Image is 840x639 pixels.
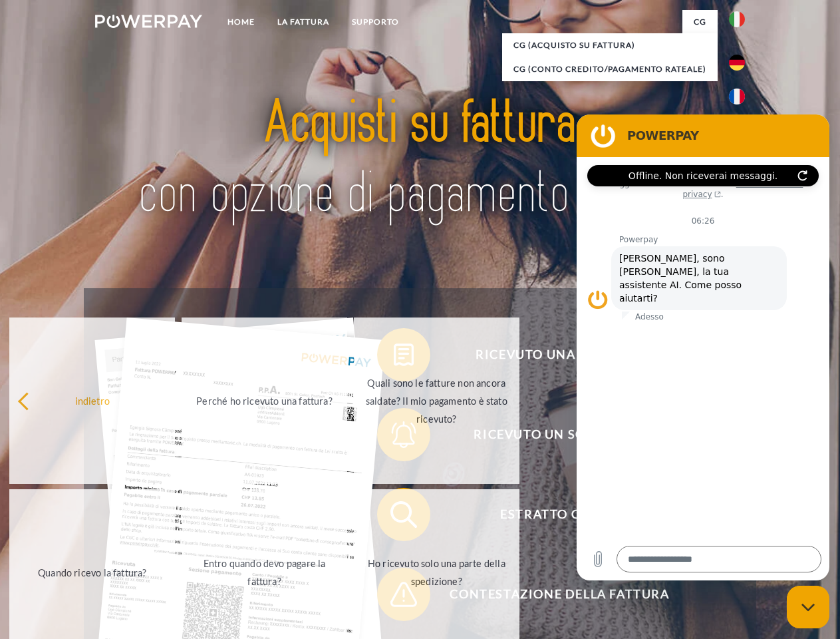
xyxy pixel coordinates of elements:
[266,10,341,34] a: LA FATTURA
[362,554,511,590] div: Ho ricevuto solo una parte della spedizione?
[341,10,410,34] a: Supporto
[502,33,718,57] a: CG (Acquisto su fattura)
[216,10,266,34] a: Home
[396,488,722,541] span: Estratto conto
[127,64,713,255] img: title-powerpay_it.svg
[17,391,167,409] div: indietro
[190,391,339,409] div: Perché ho ricevuto una fattura?
[95,15,202,28] img: logo-powerpay-white.svg
[354,318,519,484] a: Quali sono le fatture non ancora saldate? Il mio pagamento è stato ricevuto?
[502,57,718,81] a: CG (Conto Credito/Pagamento rateale)
[362,373,511,427] div: Quali sono le fatture non ancora saldate? Il mio pagamento è stato ricevuto?
[729,11,745,27] img: it
[377,408,723,461] button: Ricevuto un sollecito?
[787,586,829,628] iframe: Pulsante per aprire la finestra di messaggistica, conversazione in corso
[729,89,745,105] img: fr
[377,328,723,381] button: Ricevuto una fattura?
[377,568,723,621] button: Contestazione della fattura
[396,568,722,621] span: Contestazione della fattura
[396,328,722,381] span: Ricevuto una fattura?
[682,10,718,34] a: CG
[729,55,745,71] img: de
[190,554,339,590] div: Entro quando devo pagare la fattura?
[577,114,829,580] iframe: Finestra di messaggistica
[17,563,167,581] div: Quando ricevo la fattura?
[377,488,723,541] button: Estratto conto
[396,408,722,461] span: Ricevuto un sollecito?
